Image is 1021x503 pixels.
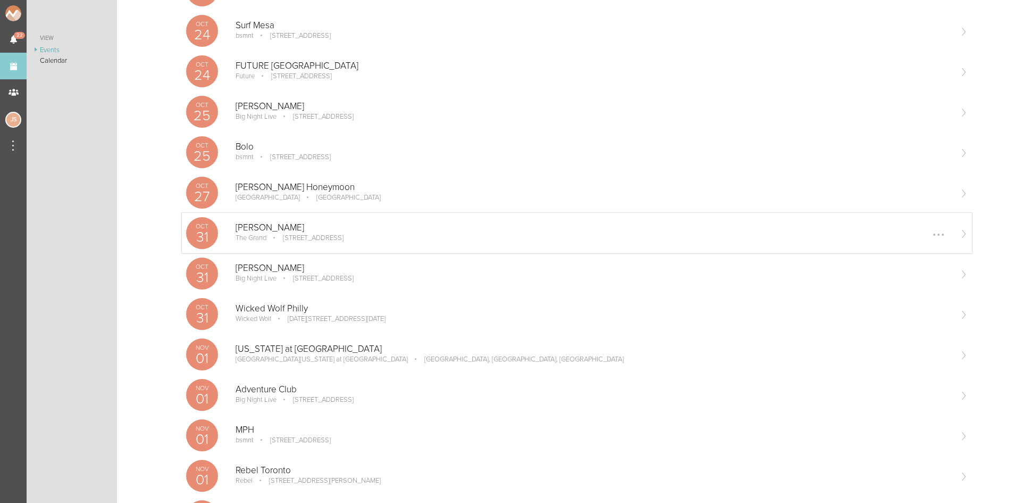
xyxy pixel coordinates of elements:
p: The Grand [236,234,266,242]
p: Oct [186,21,218,27]
p: 31 [186,230,218,244]
p: bsmnt [236,153,254,161]
p: [STREET_ADDRESS] [255,436,331,444]
p: bsmnt [236,436,254,444]
p: 01 [186,473,218,487]
p: [US_STATE] at [GEOGRAPHIC_DATA] [236,344,951,354]
p: Oct [186,223,218,229]
p: [STREET_ADDRESS][PERSON_NAME] [254,476,381,485]
a: View [27,32,117,45]
p: 25 [186,149,218,163]
p: Surf Mesa [236,20,951,31]
p: [PERSON_NAME] [236,222,951,233]
p: Rebel [236,476,253,485]
p: Nov [186,385,218,391]
p: [STREET_ADDRESS] [278,112,354,121]
p: [PERSON_NAME] [236,101,951,112]
img: NOMAD [5,5,65,21]
p: [GEOGRAPHIC_DATA] [302,193,381,202]
p: FUTURE [GEOGRAPHIC_DATA] [236,61,951,71]
p: Oct [186,102,218,108]
span: 22 [14,32,25,39]
p: [STREET_ADDRESS] [255,31,331,40]
a: Events [27,45,117,55]
a: Calendar [27,55,117,66]
p: 24 [186,68,218,83]
p: 31 [186,270,218,285]
p: [DATE][STREET_ADDRESS][DATE] [273,315,386,323]
p: 25 [186,109,218,123]
p: [STREET_ADDRESS] [256,72,332,80]
p: [STREET_ADDRESS] [278,274,354,283]
p: 01 [186,392,218,406]
p: Nov [186,425,218,432]
p: MPH [236,425,951,435]
p: Wicked Wolf Philly [236,303,951,314]
p: [STREET_ADDRESS] [268,234,344,242]
p: Nov [186,344,218,351]
p: Oct [186,183,218,189]
p: Rebel Toronto [236,465,951,476]
p: bsmnt [236,31,254,40]
p: 01 [186,351,218,366]
p: [PERSON_NAME] [236,263,951,274]
p: [STREET_ADDRESS] [255,153,331,161]
p: 24 [186,28,218,42]
p: Future [236,72,255,80]
p: 27 [186,189,218,204]
p: [GEOGRAPHIC_DATA], [GEOGRAPHIC_DATA], [GEOGRAPHIC_DATA] [409,355,624,364]
p: Big Night Live [236,112,277,121]
p: Bolo [236,142,951,152]
p: [GEOGRAPHIC_DATA][US_STATE] at [GEOGRAPHIC_DATA] [236,355,408,364]
p: Big Night Live [236,274,277,283]
p: [GEOGRAPHIC_DATA] [236,193,300,202]
p: 01 [186,432,218,447]
p: Nov [186,466,218,472]
p: Oct [186,142,218,149]
p: Oct [186,61,218,68]
p: Wicked Wolf [236,315,271,323]
p: Oct [186,263,218,270]
p: Big Night Live [236,395,277,404]
p: Oct [186,304,218,310]
p: [PERSON_NAME] Honeymoon [236,182,951,193]
p: Adventure Club [236,384,951,395]
p: [STREET_ADDRESS] [278,395,354,404]
div: Jessica Smith [5,112,21,128]
p: 31 [186,311,218,325]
